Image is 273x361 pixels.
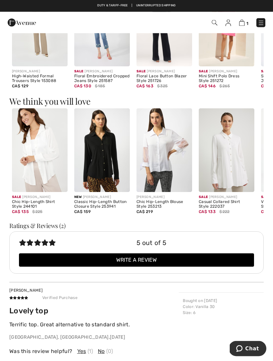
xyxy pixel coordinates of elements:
[74,69,130,74] div: [PERSON_NAME]
[95,83,105,89] span: $185
[9,288,43,293] span: [PERSON_NAME]
[199,69,254,74] div: [PERSON_NAME]
[74,67,83,74] span: Sale
[136,200,192,209] div: Chic Hip-Length Blouse Style 253213
[183,298,260,304] p: Bought on [DATE]
[19,254,254,267] button: Write a review
[199,74,254,84] div: Mini Shift Polo Dress Style 251272
[199,195,254,200] div: [PERSON_NAME]
[74,195,130,200] div: [PERSON_NAME]
[74,82,91,89] span: CA$ 130
[9,307,179,316] h4: Lovely top
[36,294,84,302] span: Verified Purchase
[136,210,153,214] span: CA$ 219
[199,193,208,199] span: Sale
[9,348,72,356] span: Was this review helpful?
[136,67,145,74] span: Sale
[219,83,230,89] span: $265
[261,193,270,199] span: Sale
[183,310,260,316] p: : 6
[12,84,28,89] span: CA$ 129
[9,334,179,341] p: ,
[110,335,125,340] span: [DATE]
[199,82,216,89] span: CA$ 146
[261,67,270,74] span: Sale
[239,19,248,27] a: 1
[212,20,217,26] img: Search
[183,311,191,315] span: Size
[74,109,130,192] img: Classic Hip-Length Button Closure Style 253941
[12,109,68,192] img: Chic Hip-Length Shirt Style 244101
[199,207,216,214] span: CA$ 133
[12,207,29,214] span: CA$ 135
[12,69,68,74] div: [PERSON_NAME]
[199,109,254,192] img: Casual Collared Shirt Style 222037
[136,239,254,248] div: 5 out of 5
[199,67,208,74] span: Sale
[12,195,68,200] div: [PERSON_NAME]
[258,20,264,26] img: Menu
[12,74,68,84] div: High-Waisted Formal Trousers Style 153088
[74,200,130,209] div: Classic Hip-Length Button Closure Style 253941
[74,210,91,214] span: CA$ 159
[9,321,179,329] p: Terrific top. Great alternative to standard shirt.
[98,348,105,356] span: No
[88,348,93,356] span: (1)
[77,348,86,356] span: Yes
[230,341,266,358] iframe: Opens a widget where you can chat to one of our agents
[136,109,192,192] img: Chic Hip-Length Blouse Style 253213
[97,4,175,7] a: Duty & tariff-free | Uninterrupted shipping
[32,209,42,215] span: $225
[12,200,68,209] div: Chic Hip-Length Shirt Style 244101
[239,20,245,26] img: Shopping Bag
[9,223,264,229] h3: Ratings & Reviews (2)
[225,20,231,26] img: My Info
[8,19,36,25] a: 1ère Avenue
[157,83,167,89] span: $325
[136,82,153,89] span: CA$ 163
[183,304,260,310] p: : Vanilla 30
[74,74,130,84] div: Floral Embroidered Cropped Jeans Style 251587
[136,69,192,74] div: [PERSON_NAME]
[8,16,36,29] img: 1ère Avenue
[74,195,82,199] span: New
[9,335,109,340] span: [GEOGRAPHIC_DATA], [GEOGRAPHIC_DATA]
[12,193,21,199] span: Sale
[199,200,254,209] div: Casual Collared Shirt Style 222037
[136,195,192,200] div: [PERSON_NAME]
[106,348,113,356] span: (0)
[183,305,193,309] span: Color
[219,209,229,215] span: $222
[136,74,192,84] div: Floral Lace Button Blazer Style 251726
[246,21,248,26] span: 1
[9,97,264,106] h3: We think you will love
